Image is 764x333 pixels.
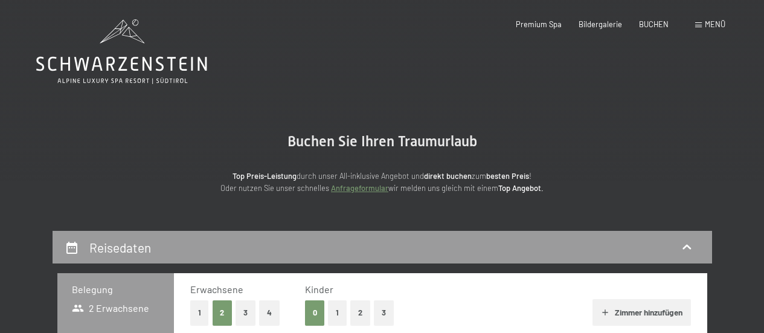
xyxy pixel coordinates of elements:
button: 3 [236,300,255,325]
span: 2 Erwachsene [72,302,150,315]
a: Premium Spa [516,19,562,29]
p: durch unser All-inklusive Angebot und zum ! Oder nutzen Sie unser schnelles wir melden uns gleich... [141,170,624,195]
span: Erwachsene [190,283,243,295]
strong: Top Angebot. [498,183,544,193]
a: Anfrageformular [331,183,388,193]
button: 2 [350,300,370,325]
strong: Top Preis-Leistung [233,171,297,181]
h2: Reisedaten [89,240,151,255]
a: BUCHEN [639,19,669,29]
a: Bildergalerie [579,19,622,29]
button: 1 [328,300,347,325]
button: 0 [305,300,325,325]
button: 3 [374,300,394,325]
button: 4 [259,300,280,325]
strong: direkt buchen [424,171,472,181]
h3: Belegung [72,283,160,296]
span: Buchen Sie Ihren Traumurlaub [287,133,477,150]
button: 2 [213,300,233,325]
span: Menü [705,19,725,29]
span: Kinder [305,283,333,295]
button: Zimmer hinzufügen [592,299,691,326]
button: 1 [190,300,209,325]
strong: besten Preis [486,171,529,181]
